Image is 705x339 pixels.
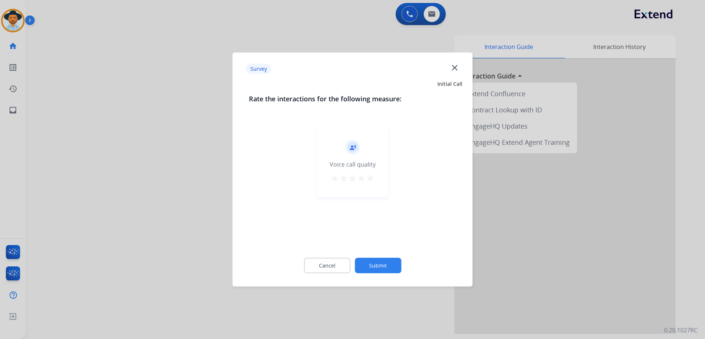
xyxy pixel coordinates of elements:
[249,94,456,104] h3: Rate the interactions for the following measure:
[348,174,357,183] mat-icon: star
[339,174,348,183] mat-icon: star
[355,258,401,273] button: Submit
[330,174,339,183] mat-icon: star
[330,160,376,169] div: Voice call quality
[304,258,350,273] button: Cancel
[450,63,459,72] mat-icon: close
[246,63,271,74] p: Survey
[437,80,462,88] span: Initial Call
[366,174,375,183] mat-icon: star
[349,144,356,151] mat-icon: record_voice_over
[664,326,698,335] p: 0.20.1027RC
[357,174,366,183] mat-icon: star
